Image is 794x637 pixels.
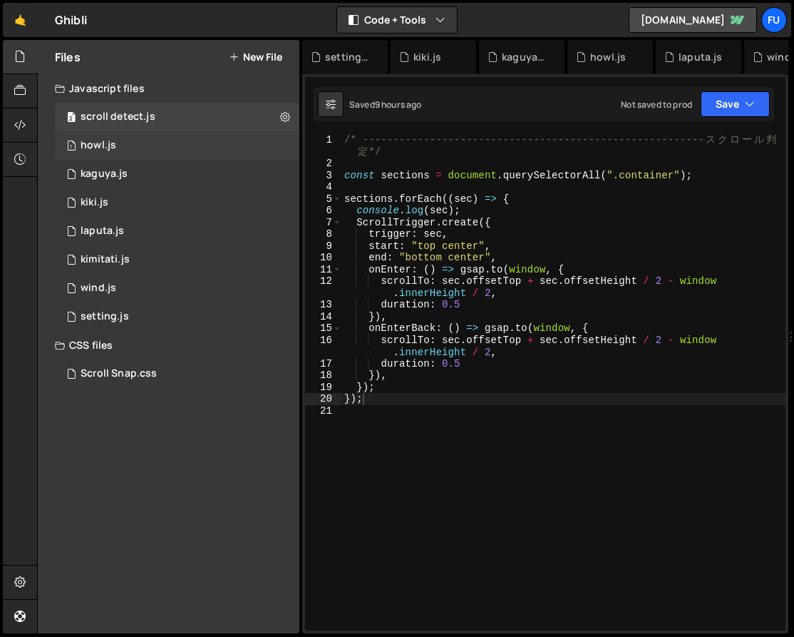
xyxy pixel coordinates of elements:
div: Saved [349,98,422,111]
div: 11 [305,264,341,276]
div: 7 [305,217,341,229]
div: 5 [305,193,341,205]
div: kiki.js [81,196,108,209]
div: kimitati.js [55,245,304,274]
div: kiki.js [413,50,441,64]
div: wind.js [81,282,116,295]
div: 12 [305,275,341,299]
div: 9 hours ago [375,98,422,111]
div: CSS files [38,331,299,360]
div: 14 [305,311,341,323]
div: 17069/47028.js [55,217,304,245]
div: setting.js [81,310,129,323]
div: 20 [305,393,341,405]
div: howl.js [590,50,626,64]
div: 17069/46980.css [55,360,304,388]
div: 13 [305,299,341,311]
div: 9 [305,240,341,253]
div: Javascript files [38,74,299,103]
a: Fu [761,7,787,33]
div: 15 [305,322,341,335]
div: 17069/47029.js [55,131,304,160]
div: 21 [305,405,341,417]
div: kaguya.js [502,50,547,64]
div: 19 [305,382,341,394]
span: 1 [67,141,76,153]
div: kaguya.js [81,168,128,180]
div: laputa.js [81,225,124,238]
div: Ghibli [55,11,87,29]
div: 4 [305,181,341,193]
div: 1 [305,134,341,158]
div: 17069/47032.js [55,302,304,331]
div: 8 [305,228,341,240]
div: 17069/47031.js [55,188,304,217]
div: howl.js [81,139,116,152]
button: Save [701,91,770,117]
span: 2 [67,113,76,124]
div: 18 [305,370,341,382]
div: 17069/47026.js [55,274,304,302]
a: [DOMAIN_NAME] [629,7,757,33]
button: Code + Tools [337,7,457,33]
button: New File [229,51,282,63]
div: 17069/47030.js [55,160,304,188]
div: 10 [305,252,341,264]
div: Not saved to prod [621,98,692,111]
div: Scroll Snap.css [81,367,157,380]
div: 17 [305,358,341,370]
div: 2 [305,158,341,170]
div: 3 [305,170,341,182]
h2: Files [55,49,81,65]
div: laputa.js [679,50,722,64]
div: scroll detect.js [81,111,155,123]
div: 6 [305,205,341,217]
div: scroll detect.js [55,103,304,131]
div: kimitati.js [81,253,130,266]
a: 🤙 [3,3,38,37]
div: setting.js [325,50,371,64]
div: 16 [305,335,341,358]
